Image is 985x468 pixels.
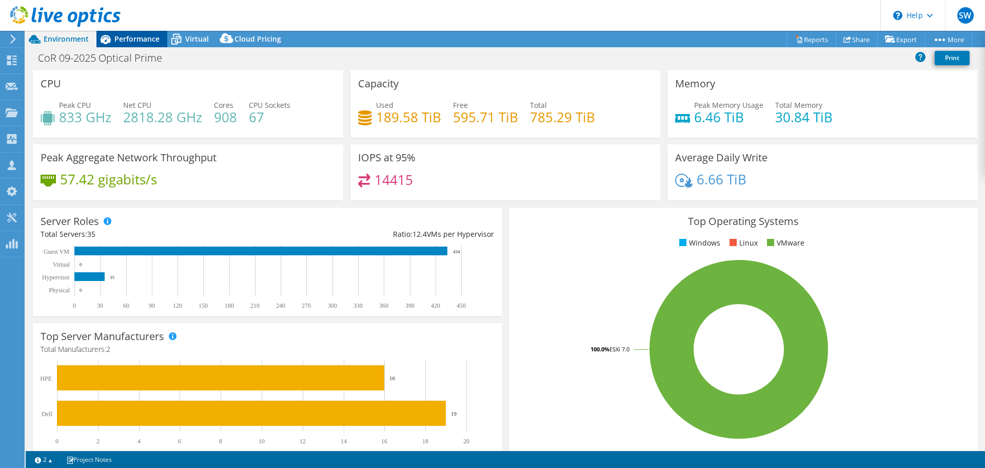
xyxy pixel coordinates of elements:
span: Peak Memory Usage [694,100,763,110]
text: 20 [463,438,469,445]
span: SW [957,7,974,24]
span: Net CPU [123,100,151,110]
text: Virtual [53,261,70,268]
text: 300 [328,302,337,309]
span: Total Memory [775,100,822,110]
h4: 189.58 TiB [376,111,441,123]
a: Print [935,51,970,65]
text: 434 [453,249,460,254]
text: 120 [173,302,182,309]
text: 60 [123,302,129,309]
span: Cloud Pricing [234,34,281,44]
text: 240 [276,302,285,309]
text: 330 [353,302,363,309]
span: CPU Sockets [249,100,290,110]
li: Linux [727,237,758,249]
h4: 67 [249,111,290,123]
text: Hypervisor [42,274,70,281]
text: 270 [302,302,311,309]
text: 6 [178,438,181,445]
text: 35 [110,275,115,280]
text: 8 [219,438,222,445]
h3: CPU [41,78,61,89]
a: 2 [28,453,60,466]
text: 30 [97,302,103,309]
span: Environment [44,34,89,44]
span: 12.4 [412,229,427,239]
text: 12 [300,438,306,445]
h1: CoR 09-2025 Optical Prime [33,52,178,64]
text: Physical [49,287,70,294]
div: Ratio: VMs per Hypervisor [267,229,494,240]
h3: Average Daily Write [675,152,767,163]
h4: 6.46 TiB [694,111,763,123]
tspan: 100.0% [590,345,609,353]
a: Reports [787,31,836,47]
h3: Top Operating Systems [517,216,970,227]
a: Project Notes [59,453,119,466]
text: Guest VM [44,248,69,255]
h3: Peak Aggregate Network Throughput [41,152,216,163]
h3: IOPS at 95% [358,152,416,163]
text: 420 [431,302,440,309]
text: 0 [80,262,82,267]
h4: 57.42 gigabits/s [60,174,157,185]
h3: Capacity [358,78,399,89]
text: 360 [379,302,388,309]
text: 450 [457,302,466,309]
text: 0 [80,288,82,293]
h4: 785.29 TiB [530,111,595,123]
h4: 30.84 TiB [775,111,833,123]
text: 390 [405,302,415,309]
h3: Server Roles [41,216,99,227]
h3: Memory [675,78,715,89]
span: Total [530,100,547,110]
text: HPE [40,375,52,382]
span: 35 [87,229,95,239]
div: Total Servers: [41,229,267,240]
svg: \n [893,11,902,20]
text: 210 [250,302,260,309]
text: 10 [259,438,265,445]
li: Windows [677,237,720,249]
h4: 833 GHz [59,111,111,123]
span: 2 [106,344,110,354]
span: Virtual [185,34,209,44]
text: Dell [42,410,52,418]
h4: 6.66 TiB [697,174,746,185]
text: 4 [137,438,141,445]
text: 16 [389,375,396,381]
a: Export [877,31,925,47]
text: 0 [55,438,58,445]
text: 2 [96,438,100,445]
h4: 908 [214,111,237,123]
tspan: ESXi 7.0 [609,345,629,353]
text: 90 [149,302,155,309]
text: 14 [341,438,347,445]
a: More [924,31,972,47]
h4: 595.71 TiB [453,111,518,123]
li: VMware [764,237,804,249]
text: 16 [381,438,387,445]
a: Share [836,31,878,47]
text: 19 [451,410,457,417]
span: Used [376,100,393,110]
h4: Total Manufacturers: [41,344,494,355]
text: 0 [73,302,76,309]
span: Peak CPU [59,100,91,110]
span: Free [453,100,468,110]
text: 18 [422,438,428,445]
h4: 2818.28 GHz [123,111,202,123]
span: Cores [214,100,233,110]
text: 150 [199,302,208,309]
text: 180 [225,302,234,309]
span: Performance [114,34,160,44]
h4: 14415 [375,174,413,185]
h3: Top Server Manufacturers [41,331,164,342]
